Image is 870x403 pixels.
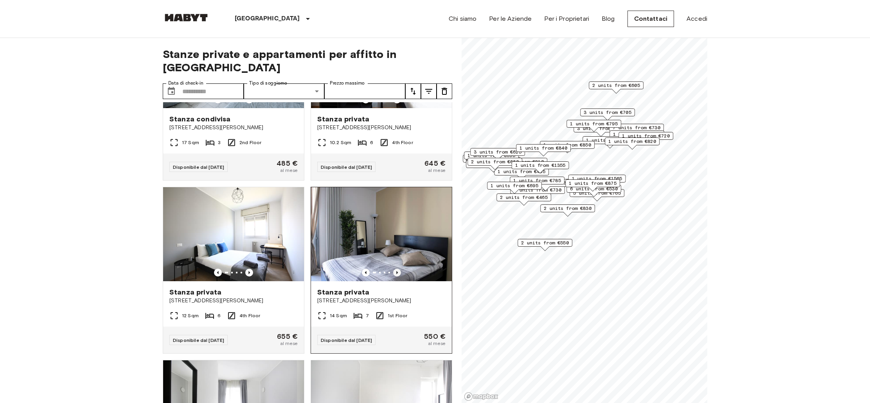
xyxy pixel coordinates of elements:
[249,80,287,87] label: Tipo di soggiorno
[569,180,617,187] span: 1 units from €875
[510,177,564,189] div: Map marker
[437,83,452,99] button: tune
[467,152,515,159] span: 1 units from €695
[586,137,634,144] span: 1 units from €770
[245,269,253,276] button: Previous image
[518,239,572,251] div: Map marker
[164,83,179,99] button: Choose date
[463,155,518,167] div: Map marker
[570,120,618,127] span: 1 units from €795
[239,139,261,146] span: 2nd Floor
[467,158,522,170] div: Map marker
[321,337,372,343] span: Disponibile dal [DATE]
[516,144,571,156] div: Map marker
[566,120,621,132] div: Map marker
[330,139,351,146] span: 10.2 Sqm
[500,194,548,201] span: 2 units from €465
[280,167,298,174] span: al mese
[687,14,707,23] a: Accedi
[280,340,298,347] span: al mese
[214,269,222,276] button: Previous image
[470,148,525,160] div: Map marker
[163,14,210,22] img: Habyt
[618,132,673,144] div: Map marker
[491,182,538,189] span: 1 units from €695
[466,160,521,172] div: Map marker
[317,124,446,132] span: [STREET_ADDRESS][PERSON_NAME]
[370,139,373,146] span: 6
[449,14,476,23] a: Chi siamo
[218,139,221,146] span: 3
[609,124,664,136] div: Map marker
[163,187,304,354] a: Marketing picture of unit IT-14-111-001-005Previous imagePrevious imageStanza privata[STREET_ADDR...
[362,269,370,276] button: Previous image
[487,182,542,194] div: Map marker
[627,11,674,27] a: Contattaci
[173,164,224,170] span: Disponibile dal [DATE]
[540,204,595,217] div: Map marker
[311,187,452,354] a: Marketing picture of unit IT-14-018-001-03HPrevious imagePrevious imageStanza privata[STREET_ADDR...
[521,239,569,246] span: 2 units from €550
[613,131,661,138] span: 1 units from €740
[589,81,644,94] div: Map marker
[613,124,660,131] span: 7 units from €730
[568,175,626,187] div: Map marker
[169,287,221,297] span: Stanza privata
[582,136,637,148] div: Map marker
[277,160,298,167] span: 485 €
[580,108,635,121] div: Map marker
[592,82,640,89] span: 2 units from €605
[424,333,446,340] span: 550 €
[392,139,413,146] span: 4th Floor
[543,141,591,148] span: 1 units from €850
[428,340,446,347] span: al mese
[393,269,401,276] button: Previous image
[330,80,365,87] label: Prezzo massimo
[405,83,421,99] button: tune
[572,175,622,182] span: 1 units from €1565
[277,333,298,340] span: 655 €
[622,132,670,139] span: 1 units from €720
[424,160,446,167] span: 645 €
[235,14,300,23] p: [GEOGRAPHIC_DATA]
[609,130,664,143] div: Map marker
[317,297,446,305] span: [STREET_ADDRESS][PERSON_NAME]
[544,205,591,212] span: 2 units from €830
[421,83,437,99] button: tune
[366,312,369,319] span: 7
[330,312,347,319] span: 14 Sqm
[169,114,230,124] span: Stanza condivisa
[169,124,298,132] span: [STREET_ADDRESS][PERSON_NAME]
[608,138,656,145] span: 1 units from €820
[182,139,199,146] span: 17 Sqm
[173,337,224,343] span: Disponibile dal [DATE]
[464,152,519,164] div: Map marker
[388,312,407,319] span: 1st Floor
[584,109,631,116] span: 3 units from €705
[311,187,452,281] img: Marketing picture of unit IT-14-018-001-03H
[489,14,532,23] a: Per le Aziende
[317,287,369,297] span: Stanza privata
[464,392,498,401] a: Mapbox logo
[163,47,452,74] span: Stanze private e appartamenti per affitto in [GEOGRAPHIC_DATA]
[317,114,369,124] span: Stanza privata
[474,148,521,155] span: 3 units from €625
[321,164,372,170] span: Disponibile dal [DATE]
[512,161,569,173] div: Map marker
[496,193,551,206] div: Map marker
[471,158,519,165] span: 2 units from €660
[605,137,660,150] div: Map marker
[565,179,620,192] div: Map marker
[182,312,199,319] span: 12 Sqm
[540,141,595,153] div: Map marker
[168,80,203,87] label: Data di check-in
[494,168,549,180] div: Map marker
[239,312,260,319] span: 4th Floor
[217,312,221,319] span: 6
[515,162,566,169] span: 1 units from €1355
[169,297,298,305] span: [STREET_ADDRESS][PERSON_NAME]
[428,167,446,174] span: al mese
[163,187,304,281] img: Marketing picture of unit IT-14-111-001-005
[544,14,589,23] a: Per i Proprietari
[602,14,615,23] a: Blog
